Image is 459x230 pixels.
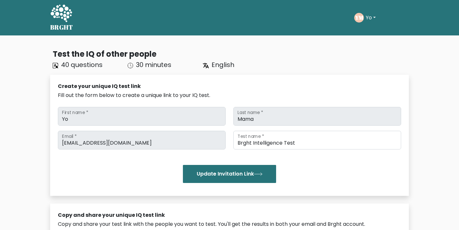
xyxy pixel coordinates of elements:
div: Fill out the form below to create a unique link to your IQ test. [58,91,401,99]
button: Update Invitation Link [183,165,276,183]
div: Copy and share your unique IQ test link [58,211,401,219]
div: Copy and share your test link with the people you want to test. You'll get the results in both yo... [58,220,401,228]
button: Yo [364,14,378,22]
h5: BRGHT [50,24,73,31]
input: Test name [233,131,401,149]
span: 40 questions [61,60,103,69]
input: Email [58,131,226,149]
text: YM [355,14,364,21]
span: English [212,60,234,69]
input: First name [58,107,226,126]
div: Test the IQ of other people [53,48,409,60]
a: BRGHT [50,3,73,33]
input: Last name [233,107,401,126]
span: 30 minutes [136,60,171,69]
div: Create your unique IQ test link [58,82,401,90]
